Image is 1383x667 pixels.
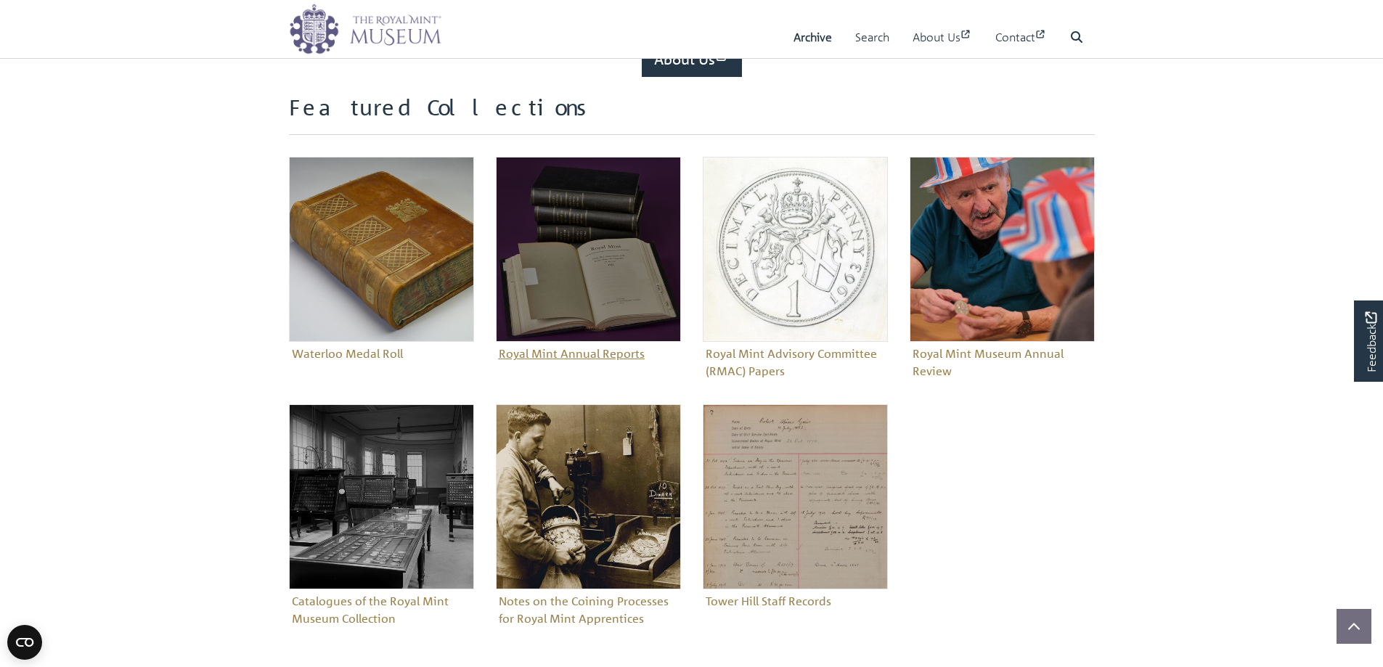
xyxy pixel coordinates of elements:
img: Waterloo Medal Roll [289,157,474,342]
div: Sub-collection [692,157,899,404]
h2: Featured Collections [289,94,1095,135]
a: Catalogues of the Royal Mint Museum CollectionCatalogues of the Royal Mint Museum Collection [289,404,474,630]
a: Royal Mint Museum Annual ReviewRoyal Mint Museum Annual Review [910,157,1095,382]
span: Feedback [1362,311,1379,372]
a: About Us [913,17,972,58]
a: Archive [794,17,832,58]
div: Sub-collection [485,157,692,404]
a: Waterloo Medal RollWaterloo Medal Roll [289,157,474,365]
a: Contact [995,17,1047,58]
a: Royal Mint Annual ReportsRoyal Mint Annual Reports [496,157,681,365]
div: Sub-collection [278,404,485,652]
div: Sub-collection [278,157,485,404]
img: Catalogues of the Royal Mint Museum Collection [289,404,474,589]
div: Sub-collection [692,404,899,652]
img: logo_wide.png [289,4,441,54]
a: Royal Mint Advisory Committee (RMAC) PapersRoyal Mint Advisory Committee (RMAC) Papers [703,157,888,382]
button: Scroll to top [1337,609,1371,644]
a: About Us [642,42,742,77]
section: Sub-collections [289,94,1095,652]
img: Royal Mint Museum Annual Review [910,157,1095,342]
a: Tower Hill Staff RecordsTower Hill Staff Records [703,404,888,613]
div: Sub-collection [899,157,1106,404]
a: Search [855,17,889,58]
a: Notes on the Coining Processes for Royal Mint ApprenticesNotes on the Coining Processes for Royal... [496,404,681,630]
a: Would you like to provide feedback? [1354,300,1383,382]
img: Royal Mint Advisory Committee (RMAC) Papers [703,157,888,342]
button: Open CMP widget [7,625,42,660]
img: Royal Mint Annual Reports [496,157,681,342]
img: Tower Hill Staff Records [703,404,888,589]
div: Sub-collection [485,404,692,652]
img: Notes on the Coining Processes for Royal Mint Apprentices [496,404,681,589]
